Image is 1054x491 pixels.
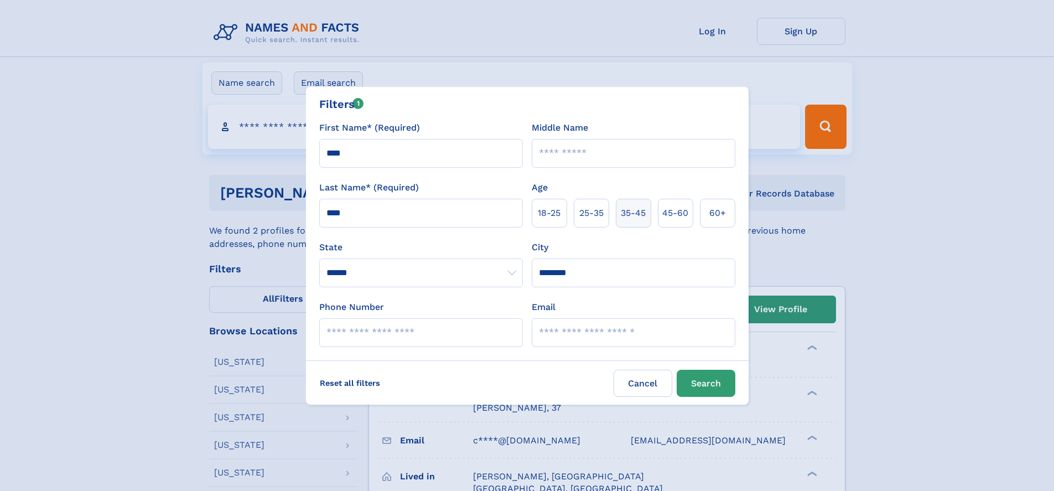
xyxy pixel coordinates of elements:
label: Cancel [614,370,672,397]
label: Reset all filters [313,370,387,396]
div: Filters [319,96,364,112]
label: Phone Number [319,301,384,314]
label: First Name* (Required) [319,121,420,135]
span: 60+ [709,206,726,220]
label: State [319,241,523,254]
label: City [532,241,548,254]
label: Middle Name [532,121,588,135]
button: Search [677,370,735,397]
span: 35‑45 [621,206,646,220]
span: 45‑60 [662,206,688,220]
label: Last Name* (Required) [319,181,419,194]
span: 25‑35 [579,206,604,220]
span: 18‑25 [538,206,560,220]
label: Email [532,301,555,314]
label: Age [532,181,548,194]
